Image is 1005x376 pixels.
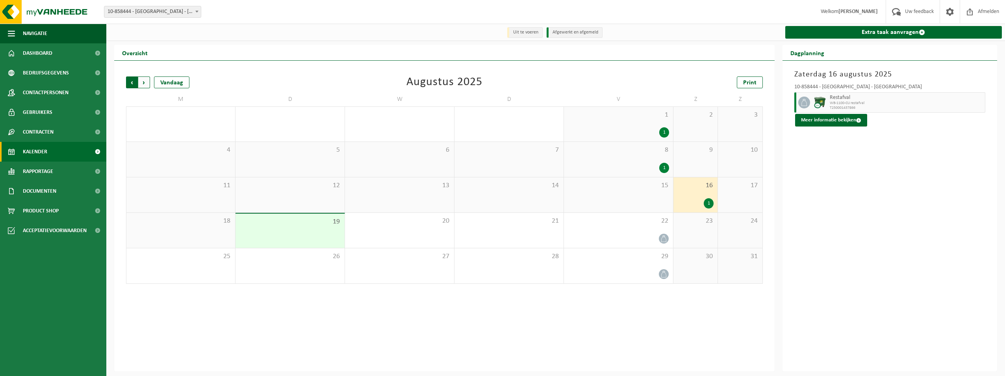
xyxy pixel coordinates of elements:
h2: Dagplanning [782,45,832,60]
a: Extra taak aanvragen [785,26,1002,39]
span: Print [743,80,757,86]
span: Rapportage [23,162,53,181]
span: 9 [677,146,714,154]
span: 26 [239,252,341,261]
span: 7 [458,146,560,154]
td: V [564,92,673,106]
span: 28 [458,252,560,261]
span: 27 [349,252,450,261]
h3: Zaterdag 16 augustus 2025 [794,69,986,80]
div: 10-858444 - [GEOGRAPHIC_DATA] - [GEOGRAPHIC_DATA] [794,84,986,92]
span: Restafval [830,95,983,101]
td: M [126,92,235,106]
a: Print [737,76,763,88]
span: WB-1100-CU restafval [830,101,983,106]
h2: Overzicht [114,45,156,60]
span: Volgende [138,76,150,88]
span: 18 [130,217,231,225]
span: Product Shop [23,201,59,221]
span: 29 [568,252,669,261]
span: Contactpersonen [23,83,69,102]
span: 14 [458,181,560,190]
span: Navigatie [23,24,47,43]
span: Kalender [23,142,47,162]
div: Augustus 2025 [406,76,482,88]
span: Contracten [23,122,54,142]
span: Gebruikers [23,102,52,122]
span: 21 [458,217,560,225]
li: Afgewerkt en afgemeld [547,27,603,38]
span: 19 [239,218,341,226]
span: 5 [239,146,341,154]
span: 23 [677,217,714,225]
span: Bedrijfsgegevens [23,63,69,83]
span: Dashboard [23,43,52,63]
span: 31 [722,252,758,261]
span: 25 [130,252,231,261]
span: 8 [568,146,669,154]
span: 20 [349,217,450,225]
img: WB-1100-CU [814,97,826,108]
span: 15 [568,181,669,190]
button: Meer informatie bekijken [795,114,867,127]
div: Vandaag [154,76,189,88]
span: 30 [677,252,714,261]
span: 10-858444 - CASSOULET - WAREGEM [104,6,201,17]
span: 16 [677,181,714,190]
td: D [235,92,345,106]
td: Z [718,92,762,106]
td: W [345,92,454,106]
span: T250001437866 [830,106,983,110]
strong: [PERSON_NAME] [838,9,878,15]
span: Documenten [23,181,56,201]
span: 10-858444 - CASSOULET - WAREGEM [104,6,201,18]
span: 6 [349,146,450,154]
span: 2 [677,111,714,119]
span: 13 [349,181,450,190]
li: Uit te voeren [507,27,543,38]
span: 24 [722,217,758,225]
div: 1 [659,127,669,138]
div: 1 [659,163,669,173]
span: 1 [568,111,669,119]
span: Vorige [126,76,138,88]
span: 12 [239,181,341,190]
span: 22 [568,217,669,225]
span: Acceptatievoorwaarden [23,221,87,240]
span: 10 [722,146,758,154]
td: Z [673,92,718,106]
td: D [454,92,564,106]
span: 3 [722,111,758,119]
span: 4 [130,146,231,154]
span: 11 [130,181,231,190]
div: 1 [704,198,714,208]
span: 17 [722,181,758,190]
